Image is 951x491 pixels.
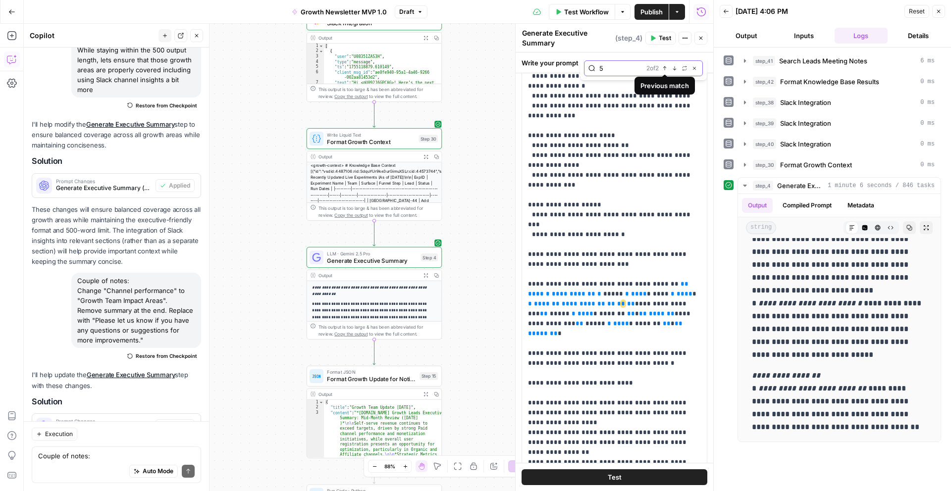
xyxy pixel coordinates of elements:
button: Logs [835,28,888,44]
button: Applied [156,419,195,432]
span: 6 ms [920,56,935,65]
span: Generate Executive Summary (step_4) [56,184,152,193]
div: Copilot [30,31,156,41]
span: Draft [399,7,414,16]
span: Write Liquid Text [327,131,415,138]
span: Restore from Checkpoint [136,352,197,360]
p: I'll help modify the step to ensure balanced coverage across all growth areas while maintaining c... [32,119,201,150]
div: 1 [307,400,324,405]
g: Edge from step_4 to step_15 [373,340,375,365]
span: ( step_4 ) [615,33,642,43]
div: Format JSONFormat Growth Update for NotionStep 15Output{ "title":"Growth Team Update [DATE]", "co... [307,366,442,458]
h2: Solution [32,156,201,166]
g: Edge from step_40 to step_30 [373,102,375,127]
span: Growth Newsletter MVP 1.0 [301,7,387,17]
div: Step 15 [420,372,438,380]
div: This output is too large & has been abbreviated for review. to view the full content. [318,86,438,99]
span: string [746,221,776,234]
span: step_39 [753,118,776,128]
div: 3 [307,54,324,59]
span: Applied [169,181,190,190]
span: 0 ms [920,77,935,86]
span: Copy the output [334,331,368,337]
span: 2 of 2 [646,64,659,73]
div: Couple of notes: Change "Channel performance" to "Growth Team Impact Areas". Remove summary at th... [71,273,201,348]
span: Format Knowledge Base Results [780,77,879,87]
span: 0 ms [920,119,935,128]
button: Test Workflow [549,4,615,20]
button: Applied [156,179,195,192]
button: Output [742,198,773,213]
div: 5 [307,64,324,70]
span: step_40 [753,139,776,149]
span: Prompt Changes [56,419,152,424]
span: step_38 [753,98,776,107]
span: Generate Executive Summary [327,256,418,265]
span: Slack Integration [780,118,831,128]
span: Search Leads Meeting Notes [779,56,867,66]
button: 0 ms [738,136,941,152]
div: <growth-context> # Knowledge Base Context [{"id":"vsdid:4487106:rid:SdquYUr9ke3urGimuXSLr:cid:445... [307,162,442,239]
button: Reset [904,5,929,18]
span: Test Workflow [564,7,609,17]
span: Format Growth Context [780,160,852,170]
span: step_4 [753,181,773,191]
div: 4 [307,59,324,65]
div: Output [318,153,418,160]
span: Publish [640,7,663,17]
button: Test [645,32,676,45]
a: Generate Executive Summary [87,371,175,379]
span: Test [608,472,622,482]
span: Toggle code folding, rows 2 through 8 [318,49,323,54]
span: Reset [909,7,925,16]
span: Copy the output [334,212,368,218]
div: Write your prompt [516,52,713,73]
div: Slack IntegrationStep 40Output[ { "user":"U08351ZAS3H", "type":"message", "ts":"1755118879.610149... [307,9,442,102]
div: 7 [307,80,324,279]
div: 1 [307,44,324,49]
input: Search [599,63,642,73]
span: Format Growth Context [327,137,415,146]
button: Draft [395,5,427,18]
span: 0 ms [920,160,935,169]
span: 0 ms [920,140,935,148]
button: Output [720,28,773,44]
button: 0 ms [738,157,941,173]
h2: Solution [32,397,201,406]
span: step_41 [753,56,775,66]
button: 0 ms [738,74,941,90]
span: LLM · Gemini 2.5 Pro [327,250,418,257]
span: Toggle code folding, rows 1 through 9 [318,44,323,49]
div: Output [318,391,418,397]
span: Execution [45,430,73,439]
span: step_30 [753,160,776,170]
span: Slack Integration [780,139,831,149]
button: Publish [634,4,669,20]
div: Write Liquid TextFormat Growth ContextStep 30Output<growth-context> # Knowledge Base Context [{"i... [307,128,442,221]
div: Step 4 [421,253,438,261]
span: Toggle code folding, rows 1 through 4 [318,400,323,405]
button: Test [522,469,707,485]
span: Prompt Changes [56,179,152,184]
button: 1 minute 6 seconds / 846 tasks [738,178,941,194]
div: Step 40 [419,16,438,24]
span: Test [659,34,671,43]
div: 6 [307,70,324,80]
button: Growth Newsletter MVP 1.0 [286,4,393,20]
span: Copy the output [334,94,368,99]
button: Metadata [842,198,880,213]
span: Generate Executive Summary [777,181,824,191]
button: Execution [32,428,77,441]
span: 0 ms [920,98,935,107]
div: 2 [307,405,324,410]
g: Edge from step_15 to step_34 [373,458,375,484]
button: 6 ms [738,53,941,69]
button: Details [892,28,945,44]
span: Auto Mode [143,467,173,476]
div: Output [318,34,418,41]
p: These changes will ensure balanced coverage across all growth areas while maintaining the executi... [32,204,201,267]
button: Inputs [777,28,831,44]
span: step_42 [753,77,776,87]
span: 1 minute 6 seconds / 846 tasks [828,181,935,190]
span: Format Growth Update for Notion [327,375,416,384]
